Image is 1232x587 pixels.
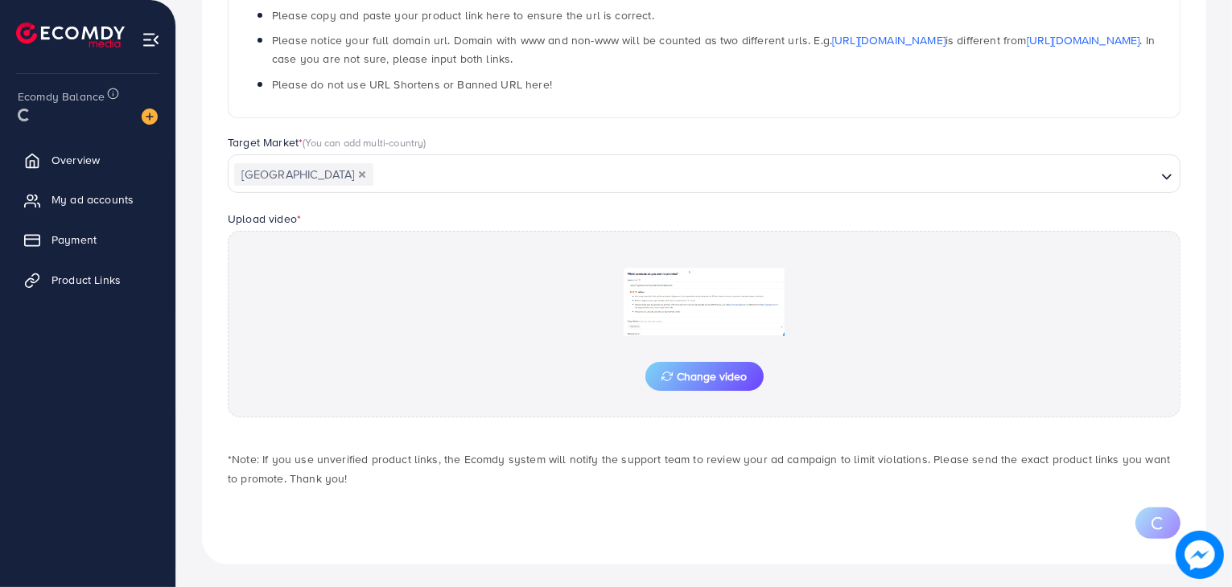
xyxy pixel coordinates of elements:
[228,154,1180,193] div: Search for option
[272,32,1155,67] span: Please notice your full domain url. Domain with www and non-www will be counted as two different ...
[832,32,946,48] a: [URL][DOMAIN_NAME]
[234,163,373,186] span: [GEOGRAPHIC_DATA]
[52,272,121,288] span: Product Links
[16,23,125,47] img: logo
[12,183,163,216] a: My ad accounts
[52,191,134,207] span: My ad accounts
[142,109,158,125] img: image
[272,76,552,92] span: Please do not use URL Shortens or Banned URL here!
[272,7,654,23] span: Please copy and paste your product link here to ensure the url is correct.
[12,144,163,176] a: Overview
[228,211,301,227] label: Upload video
[52,232,97,248] span: Payment
[645,362,764,391] button: Change video
[661,371,748,382] span: Change video
[358,170,366,179] button: Deselect Pakistan
[52,152,100,168] span: Overview
[228,134,426,150] label: Target Market
[12,264,163,296] a: Product Links
[12,224,163,256] a: Payment
[375,162,1155,187] input: Search for option
[228,449,1180,488] p: *Note: If you use unverified product links, the Ecomdy system will notify the support team to rev...
[1180,536,1220,575] img: image
[18,88,105,105] span: Ecomdy Balance
[303,135,426,150] span: (You can add multi-country)
[1027,32,1140,48] a: [URL][DOMAIN_NAME]
[142,31,160,49] img: menu
[624,257,785,346] img: Preview Image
